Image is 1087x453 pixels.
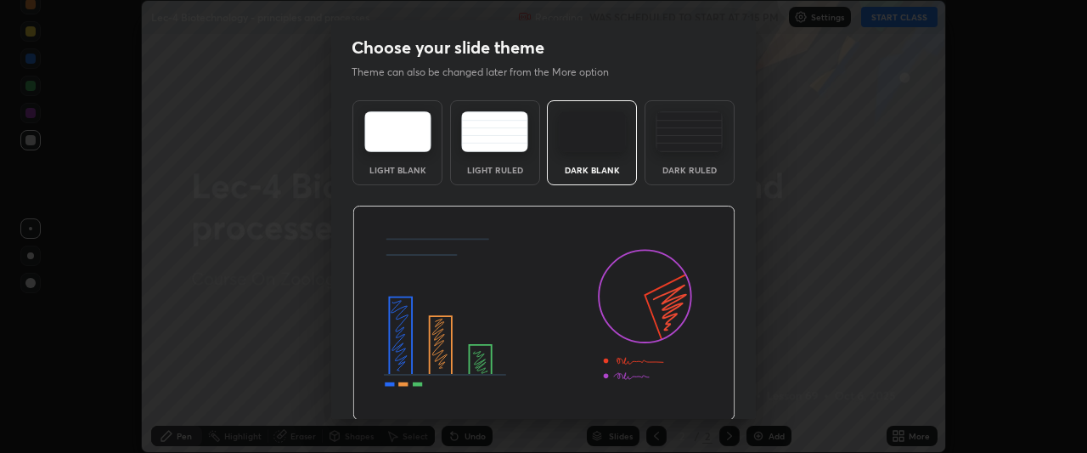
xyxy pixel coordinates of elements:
img: darkTheme.f0cc69e5.svg [559,111,626,152]
img: darkRuledTheme.de295e13.svg [656,111,723,152]
div: Light Blank [363,166,431,174]
img: darkThemeBanner.d06ce4a2.svg [352,206,735,422]
img: lightTheme.e5ed3b09.svg [364,111,431,152]
div: Dark Ruled [656,166,724,174]
img: lightRuledTheme.5fabf969.svg [461,111,528,152]
div: Light Ruled [461,166,529,174]
div: Dark Blank [558,166,626,174]
h2: Choose your slide theme [352,37,544,59]
p: Theme can also be changed later from the More option [352,65,627,80]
